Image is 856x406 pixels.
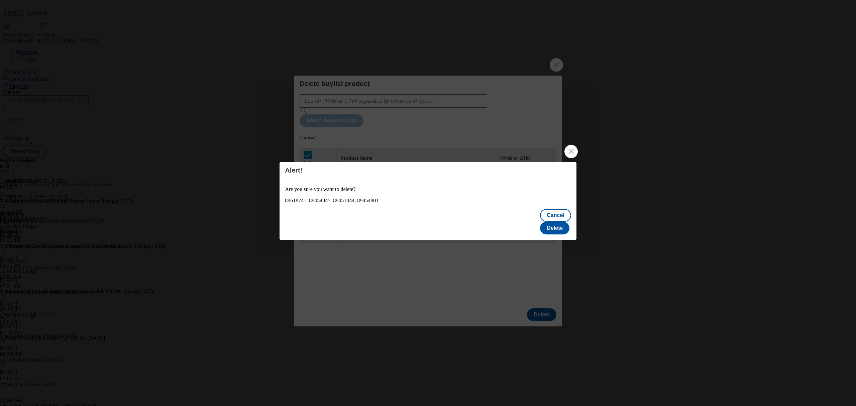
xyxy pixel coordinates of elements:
[280,162,576,240] div: Modal
[285,166,571,174] h4: Alert!
[285,186,571,192] p: Are you sure you want to delete?
[540,209,571,222] button: Cancel
[285,198,571,204] div: 89618741, 89454945, 89451044, 89454801
[540,222,569,234] button: Delete
[564,145,578,158] button: Close Modal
